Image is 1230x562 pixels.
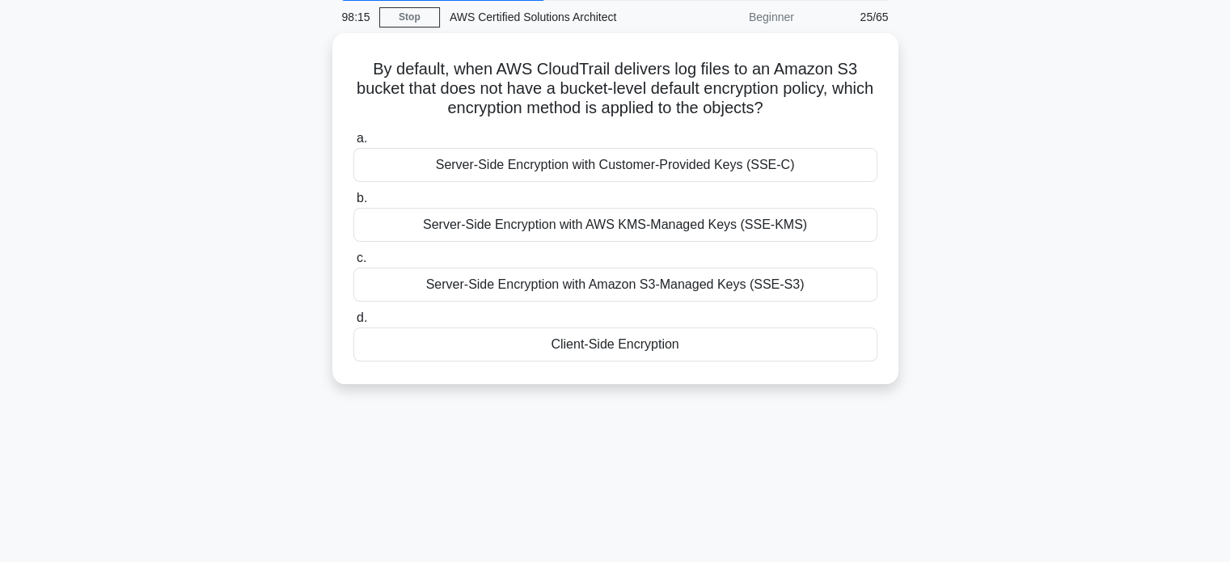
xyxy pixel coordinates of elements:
a: Stop [379,7,440,27]
span: c. [357,251,366,264]
span: d. [357,311,367,324]
div: Client-Side Encryption [353,327,877,361]
h5: By default, when AWS CloudTrail delivers log files to an Amazon S3 bucket that does not have a bu... [352,59,879,119]
div: Server-Side Encryption with AWS KMS-Managed Keys (SSE-KMS) [353,208,877,242]
div: 98:15 [332,1,379,33]
div: AWS Certified Solutions Architect [440,1,662,33]
div: Beginner [662,1,804,33]
span: b. [357,191,367,205]
div: Server-Side Encryption with Amazon S3-Managed Keys (SSE-S3) [353,268,877,302]
div: 25/65 [804,1,898,33]
div: Server-Side Encryption with Customer-Provided Keys (SSE-C) [353,148,877,182]
span: a. [357,131,367,145]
